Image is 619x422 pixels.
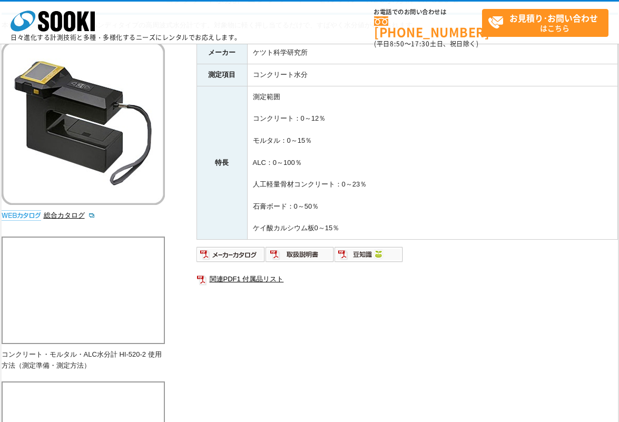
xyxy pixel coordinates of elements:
[390,39,405,48] span: 8:50
[335,253,404,261] a: 豆知識
[247,86,617,239] td: 測定範囲 コンクリート：0～12％ モルタル：0～15％ ALC：0～100％ 人工軽量骨材コンクリート：0～23％ 石膏ボード：0～50％ ケイ酸カルシウム板0～15％
[2,210,41,221] img: webカタログ
[482,9,608,37] a: お見積り･お問い合わせはこちら
[11,34,241,41] p: 日々進化する計測技術と多種・多様化するニーズにレンタルでお応えします。
[374,16,482,38] a: [PHONE_NUMBER]
[196,64,247,86] th: 測定項目
[374,9,482,15] span: お電話でのお問い合わせは
[2,42,165,205] img: コンクリート・モルタル・ALC水分計 HI-520-2
[488,9,608,36] span: はこちら
[411,39,430,48] span: 17:30
[335,246,404,263] img: 豆知識
[2,349,165,371] p: コンクリート・モルタル・ALC水分計 HI-520-2 使用方法（測定準備・測定方法）
[266,246,335,263] img: 取扱説明書
[44,211,95,219] a: 総合カタログ
[196,253,266,261] a: メーカーカタログ
[196,86,247,239] th: 特長
[196,246,266,263] img: メーカーカタログ
[247,64,617,86] td: コンクリート水分
[196,42,247,64] th: メーカー
[266,253,335,261] a: 取扱説明書
[509,12,598,24] strong: お見積り･お問い合わせ
[196,272,618,286] a: 関連PDF1 付属品リスト
[374,39,478,48] span: (平日 ～ 土日、祝日除く)
[247,42,617,64] td: ケツト科学研究所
